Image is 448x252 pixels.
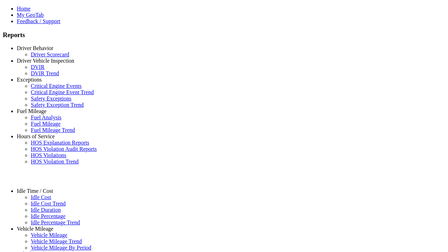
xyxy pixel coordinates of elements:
a: Home [17,6,30,12]
a: Vehicle Mileage [31,232,67,238]
a: Idle Percentage Trend [31,219,80,225]
a: My GeoTab [17,12,44,18]
a: Critical Engine Events [31,83,82,89]
a: DVIR [31,64,44,70]
a: Vehicle Mileage By Period [31,245,91,251]
a: Vehicle Mileage Trend [31,238,82,244]
a: Feedback / Support [17,18,60,24]
a: Idle Duration [31,207,61,213]
a: HOS Violation Audit Reports [31,146,97,152]
a: Fuel Mileage [31,121,61,127]
a: Fuel Analysis [31,114,62,120]
a: Hours of Service [17,133,55,139]
a: Critical Engine Event Trend [31,89,94,95]
a: Safety Exception Trend [31,102,84,108]
a: HOS Violation Trend [31,159,79,164]
a: Driver Behavior [17,45,53,51]
a: Safety Exceptions [31,96,71,101]
a: Vehicle Mileage [17,226,53,232]
h3: Reports [3,31,445,39]
a: Idle Cost Trend [31,201,66,206]
a: Exceptions [17,77,42,83]
a: Driver Scorecard [31,51,69,57]
a: Fuel Mileage [17,108,47,114]
a: HOS Violations [31,152,66,158]
a: Idle Time / Cost [17,188,53,194]
a: Driver Vehicle Inspection [17,58,74,64]
a: DVIR Trend [31,70,59,76]
a: HOS Explanation Reports [31,140,89,146]
a: Idle Cost [31,194,51,200]
a: Idle Percentage [31,213,65,219]
a: Fuel Mileage Trend [31,127,75,133]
